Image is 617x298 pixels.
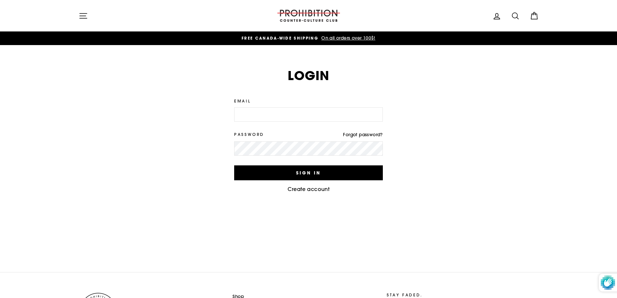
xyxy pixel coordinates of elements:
[234,69,383,82] h1: Login
[276,10,341,22] img: PROHIBITION COUNTER-CULTURE CLUB
[234,131,305,137] label: Password
[320,35,375,41] span: On all orders over 100$!
[234,165,383,180] button: Sign In
[343,132,383,137] a: Forgot password?
[601,274,615,292] img: Protected by hCaptcha
[80,35,537,42] a: FREE CANADA-WIDE SHIPPING On all orders over 100$!
[242,35,318,41] span: FREE CANADA-WIDE SHIPPING
[234,98,383,104] label: Email
[288,186,330,192] a: Create account
[387,292,514,298] p: STAY FADED.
